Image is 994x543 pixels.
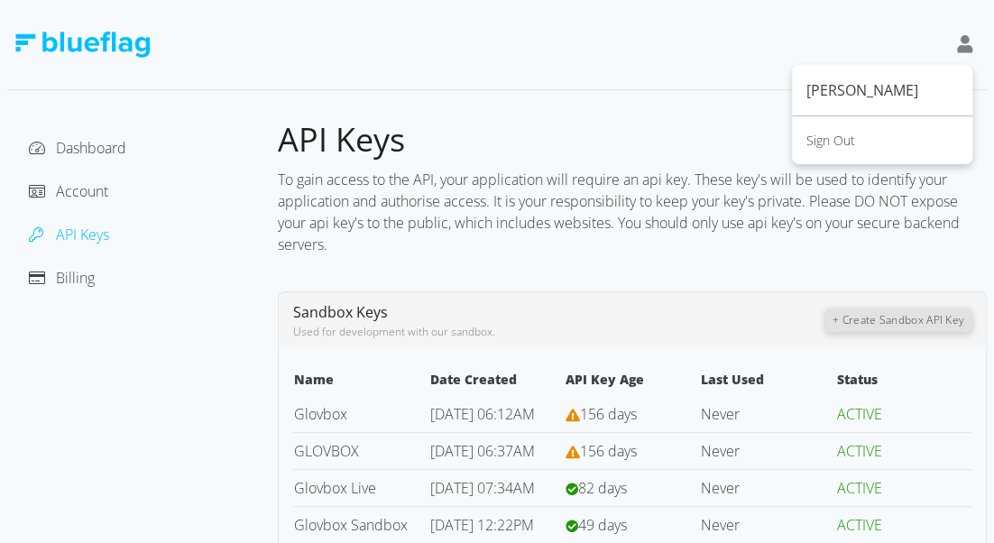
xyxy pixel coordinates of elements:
div: Used for development with our sandbox. [293,324,825,340]
span: [DATE] 06:37AM [429,441,534,461]
span: [DATE] 07:34AM [429,478,534,498]
span: Billing [56,268,95,288]
span: Never [701,515,740,535]
span: Never [701,441,740,461]
div: To gain access to the API, your application will require an api key. These key's will be used to ... [278,161,987,262]
th: Last Used [700,369,835,396]
div: Sign Out [806,131,958,150]
span: ACTIVE [837,515,882,535]
a: Account [29,181,108,201]
span: Sandbox Keys [293,302,388,322]
div: [PERSON_NAME] [806,79,958,101]
span: [DATE] 12:22PM [429,515,533,535]
span: ACTIVE [837,404,882,424]
a: API Keys [29,225,109,244]
a: Billing [29,268,95,288]
a: Glovbox Sandbox [294,515,408,535]
th: Status [836,369,971,396]
span: 82 days [578,478,627,498]
span: Dashboard [56,138,126,158]
span: ACTIVE [837,441,882,461]
a: Glovbox Live [294,478,376,498]
span: 49 days [578,515,627,535]
span: Account [56,181,108,201]
span: API Keys [56,225,109,244]
th: Date Created [428,369,564,396]
span: 156 days [580,404,637,424]
a: Dashboard [29,138,126,158]
th: API Key Age [565,369,700,396]
span: [DATE] 06:12AM [429,404,534,424]
a: Glovbox [294,404,347,424]
a: GLOVBOX [294,441,359,461]
span: ACTIVE [837,478,882,498]
span: Never [701,404,740,424]
th: Name [293,369,428,396]
span: Never [701,478,740,498]
button: + Create Sandbox API Key [825,308,971,332]
span: API Keys [278,117,405,161]
span: 156 days [580,441,637,461]
img: Blue Flag Logo [14,32,150,58]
